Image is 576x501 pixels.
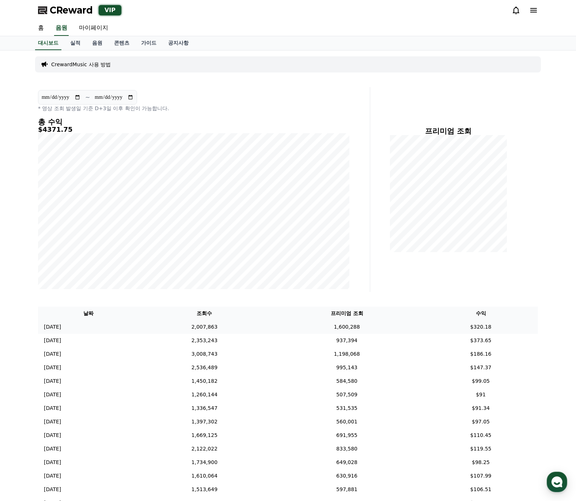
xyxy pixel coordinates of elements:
[139,442,270,456] td: 2,122,022
[424,347,538,361] td: $186.16
[424,320,538,334] td: $320.18
[135,36,162,50] a: 가이드
[424,469,538,483] td: $107.99
[44,350,61,358] p: [DATE]
[44,459,61,466] p: [DATE]
[270,320,424,334] td: 1,600,288
[424,415,538,429] td: $97.05
[44,472,61,480] p: [DATE]
[270,347,424,361] td: 1,198,068
[270,374,424,388] td: 584,580
[38,126,349,133] h5: $4371.75
[424,361,538,374] td: $147.37
[270,456,424,469] td: 649,028
[64,36,86,50] a: 실적
[44,486,61,493] p: [DATE]
[270,388,424,401] td: 507,509
[424,388,538,401] td: $91
[424,429,538,442] td: $110.45
[139,361,270,374] td: 2,536,489
[86,36,108,50] a: 음원
[48,232,94,250] a: 대화
[139,415,270,429] td: 1,397,302
[38,105,349,112] p: * 영상 조회 발생일 기준 D+3일 이후 확인이 가능합니다.
[44,404,61,412] p: [DATE]
[270,307,424,320] th: 프리미엄 조회
[270,361,424,374] td: 995,143
[424,307,538,320] th: 수익
[54,20,69,36] a: 음원
[38,118,349,126] h4: 총 수익
[38,307,139,320] th: 날짜
[424,401,538,415] td: $91.34
[44,323,61,331] p: [DATE]
[44,391,61,399] p: [DATE]
[424,456,538,469] td: $98.25
[51,61,111,68] a: CrewardMusic 사용 방법
[139,469,270,483] td: 1,610,064
[424,334,538,347] td: $373.65
[139,347,270,361] td: 3,008,743
[99,5,121,15] div: VIP
[50,4,93,16] span: CReward
[67,243,76,249] span: 대화
[139,388,270,401] td: 1,260,144
[376,127,520,135] h4: 프리미엄 조회
[139,401,270,415] td: 1,336,547
[139,320,270,334] td: 2,007,863
[424,374,538,388] td: $99.05
[113,243,122,249] span: 설정
[139,456,270,469] td: 1,734,900
[44,364,61,371] p: [DATE]
[94,232,140,250] a: 설정
[139,374,270,388] td: 1,450,182
[139,429,270,442] td: 1,669,125
[270,483,424,496] td: 597,881
[44,337,61,344] p: [DATE]
[424,442,538,456] td: $119.55
[139,307,270,320] th: 조회수
[44,377,61,385] p: [DATE]
[38,4,93,16] a: CReward
[73,20,114,36] a: 마이페이지
[270,401,424,415] td: 531,535
[108,36,135,50] a: 콘텐츠
[270,415,424,429] td: 560,001
[270,334,424,347] td: 937,394
[162,36,194,50] a: 공지사항
[44,431,61,439] p: [DATE]
[35,36,61,50] a: 대시보드
[85,93,90,102] p: ~
[32,20,50,36] a: 홈
[139,334,270,347] td: 2,353,243
[270,429,424,442] td: 691,955
[270,442,424,456] td: 833,580
[424,483,538,496] td: $106.51
[270,469,424,483] td: 630,916
[44,445,61,453] p: [DATE]
[23,243,27,249] span: 홈
[2,232,48,250] a: 홈
[139,483,270,496] td: 1,513,649
[44,418,61,426] p: [DATE]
